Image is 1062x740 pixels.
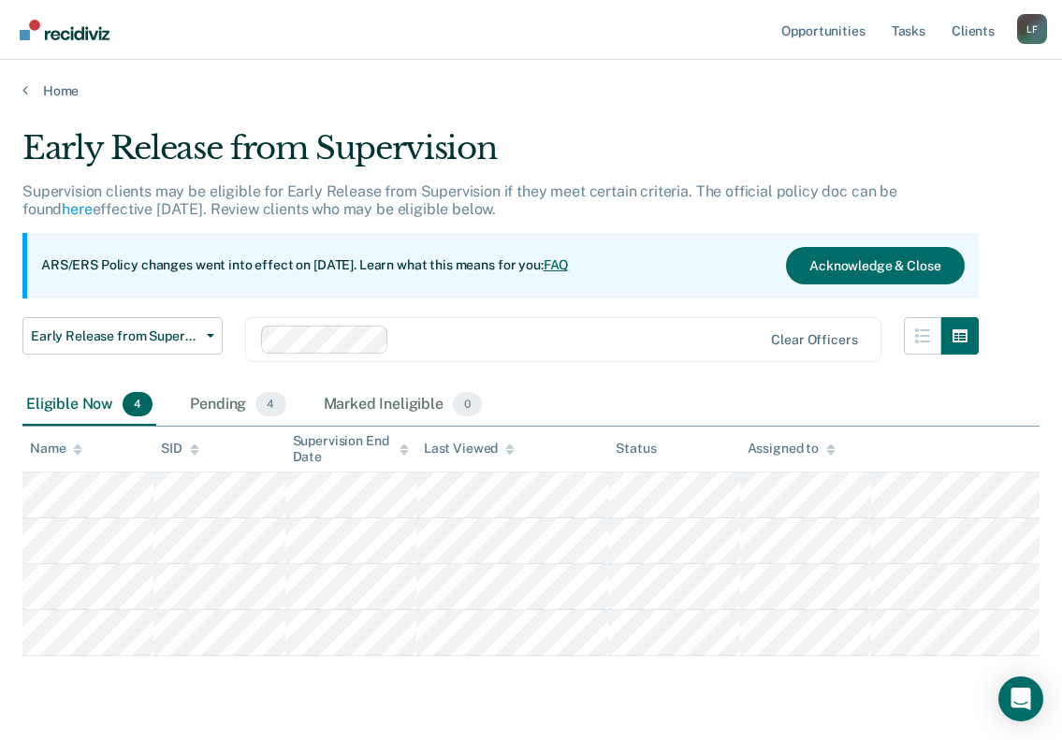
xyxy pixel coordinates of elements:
[123,392,153,416] span: 4
[22,385,156,426] div: Eligible Now4
[22,129,979,182] div: Early Release from Supervision
[424,441,515,457] div: Last Viewed
[1017,14,1047,44] div: L F
[186,385,289,426] div: Pending4
[616,441,656,457] div: Status
[771,332,857,348] div: Clear officers
[161,441,199,457] div: SID
[544,257,570,272] a: FAQ
[293,433,409,465] div: Supervision End Date
[786,247,964,284] button: Acknowledge & Close
[22,82,1040,99] a: Home
[1017,14,1047,44] button: Profile dropdown button
[62,200,92,218] a: here
[31,328,199,344] span: Early Release from Supervision
[20,20,109,40] img: Recidiviz
[22,182,897,218] p: Supervision clients may be eligible for Early Release from Supervision if they meet certain crite...
[30,441,82,457] div: Name
[320,385,487,426] div: Marked Ineligible0
[22,317,223,355] button: Early Release from Supervision
[748,441,836,457] div: Assigned to
[255,392,285,416] span: 4
[453,392,482,416] span: 0
[998,676,1043,721] div: Open Intercom Messenger
[41,256,569,275] p: ARS/ERS Policy changes went into effect on [DATE]. Learn what this means for you:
